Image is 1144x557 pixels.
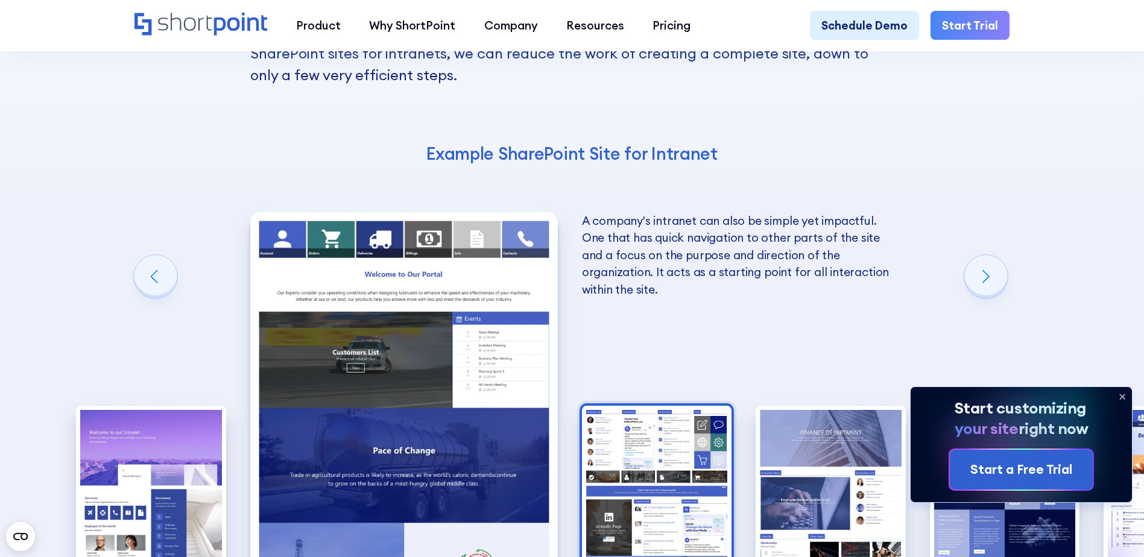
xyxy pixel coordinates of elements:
[134,13,268,37] a: Home
[964,255,1008,298] div: Next slide
[250,143,894,165] h4: Example SharePoint Site for Intranet
[653,17,691,34] div: Pricing
[484,17,538,34] div: Company
[970,460,1072,479] div: Start a Free Trial
[470,11,552,39] a: Company
[931,11,1010,39] a: Start Trial
[282,11,355,39] a: Product
[134,255,177,298] div: Previous slide
[582,212,890,298] p: A company's intranet can also be simple yet impactful. One that has quick navigation to other par...
[296,17,341,34] div: Product
[1084,499,1144,557] iframe: Chat Widget
[355,11,470,39] a: Why ShortPoint
[810,11,919,39] a: Schedule Demo
[950,450,1093,489] a: Start a Free Trial
[552,11,638,39] a: Resources
[566,17,624,34] div: Resources
[639,11,705,39] a: Pricing
[6,522,35,551] button: Open CMP widget
[369,17,455,34] div: Why ShortPoint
